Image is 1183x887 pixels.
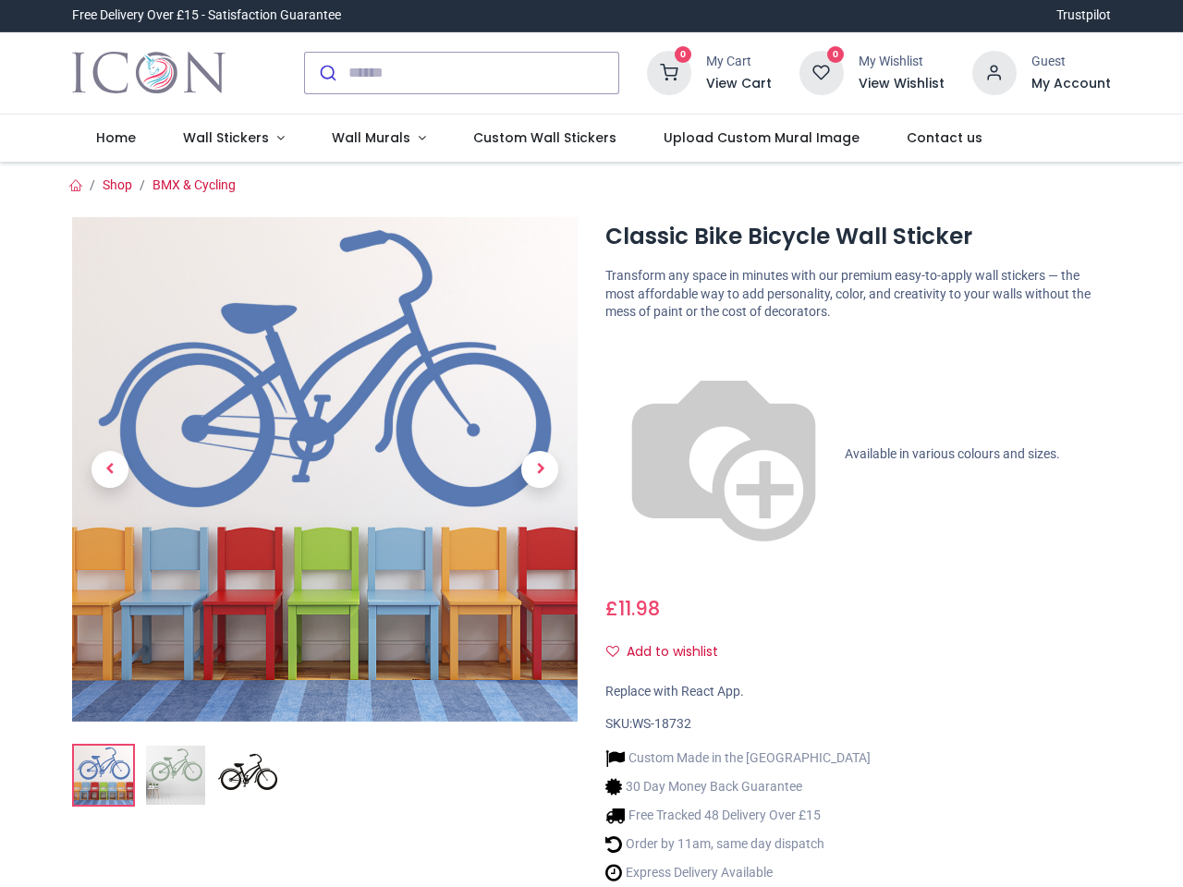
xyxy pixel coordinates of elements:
li: 30 Day Money Back Guarantee [605,777,871,796]
a: Wall Stickers [160,115,309,163]
img: Classic Bike Bicycle Wall Sticker [74,746,133,805]
span: Custom Wall Stickers [473,128,616,147]
a: 0 [647,64,691,79]
a: View Cart [706,75,772,93]
span: Available in various colours and sizes. [845,446,1060,461]
i: Add to wishlist [606,645,619,658]
li: Free Tracked 48 Delivery Over £15 [605,806,871,825]
li: Custom Made in the [GEOGRAPHIC_DATA] [605,748,871,768]
div: Free Delivery Over £15 - Satisfaction Guarantee [72,6,341,25]
a: Trustpilot [1056,6,1111,25]
img: WS-18732-02 [146,746,205,805]
a: 0 [799,64,844,79]
a: Wall Murals [308,115,449,163]
button: Submit [305,53,348,93]
a: Logo of Icon Wall Stickers [72,47,225,99]
a: Shop [103,177,132,192]
div: SKU: [605,715,1111,734]
span: Upload Custom Mural Image [664,128,860,147]
span: Previous [91,451,128,488]
span: Contact us [907,128,982,147]
img: WS-18732-03 [218,746,277,805]
span: Wall Murals [332,128,410,147]
h1: Classic Bike Bicycle Wall Sticker [605,221,1111,252]
span: 11.98 [618,595,660,622]
a: Previous [72,293,148,647]
a: View Wishlist [859,75,945,93]
a: My Account [1031,75,1111,93]
img: Icon Wall Stickers [72,47,225,99]
span: WS-18732 [632,716,691,731]
button: Add to wishlistAdd to wishlist [605,637,734,668]
sup: 0 [675,46,692,64]
div: Replace with React App. [605,683,1111,701]
sup: 0 [827,46,845,64]
span: £ [605,595,660,622]
span: Next [521,451,558,488]
div: My Wishlist [859,53,945,71]
li: Order by 11am, same day dispatch [605,834,871,854]
span: Home [96,128,136,147]
a: Next [502,293,578,647]
span: Wall Stickers [183,128,269,147]
div: Guest [1031,53,1111,71]
img: Classic Bike Bicycle Wall Sticker [72,217,578,723]
a: BMX & Cycling [152,177,236,192]
div: My Cart [706,53,772,71]
img: color-wheel.png [605,336,842,573]
li: Express Delivery Available [605,863,871,882]
p: Transform any space in minutes with our premium easy-to-apply wall stickers — the most affordable... [605,267,1111,322]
